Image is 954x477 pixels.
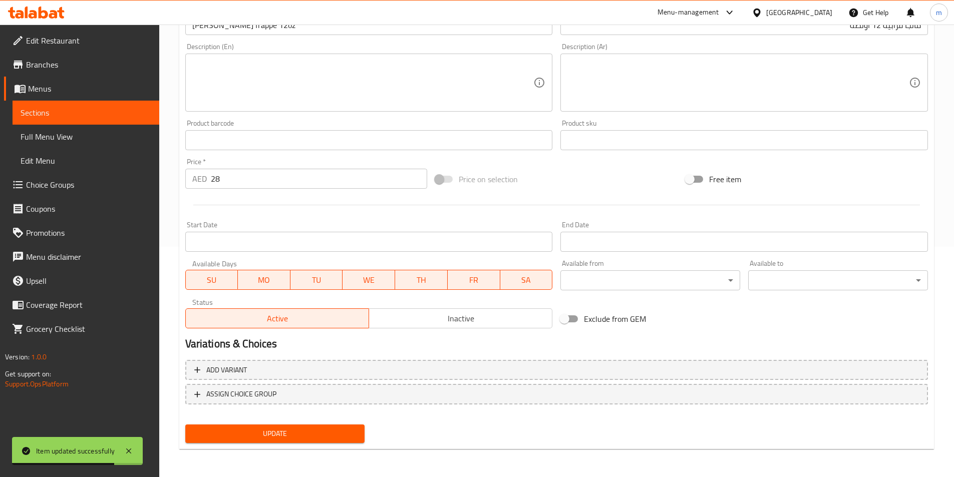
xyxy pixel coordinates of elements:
div: Menu-management [658,7,719,19]
a: Branches [4,53,159,77]
span: Free item [709,173,741,185]
a: Sections [13,101,159,125]
button: FR [448,270,500,290]
span: Get support on: [5,367,51,380]
input: Please enter product barcode [185,130,553,150]
span: Exclude from GEM [584,313,646,325]
span: ASSIGN CHOICE GROUP [206,388,276,400]
input: Enter name Ar [560,15,928,35]
span: Price on selection [459,173,518,185]
a: Coverage Report [4,293,159,317]
a: Coupons [4,197,159,221]
span: Upsell [26,275,151,287]
button: SA [500,270,553,290]
p: AED [192,173,207,185]
span: MO [242,273,286,287]
span: Version: [5,350,30,363]
a: Upsell [4,269,159,293]
span: Coupons [26,203,151,215]
a: Edit Restaurant [4,29,159,53]
button: MO [238,270,290,290]
span: WE [347,273,391,287]
span: Menus [28,83,151,95]
span: Add variant [206,364,247,376]
button: TH [395,270,448,290]
button: Update [185,424,365,443]
div: ​ [560,270,740,290]
span: SA [504,273,549,287]
span: Edit Restaurant [26,35,151,47]
span: Edit Menu [21,155,151,167]
a: Support.OpsPlatform [5,377,69,390]
input: Please enter product sku [560,130,928,150]
span: Menu disclaimer [26,251,151,263]
button: SU [185,270,238,290]
div: Item updated successfully [36,445,115,456]
a: Menu disclaimer [4,245,159,269]
a: Full Menu View [13,125,159,149]
span: Full Menu View [21,131,151,143]
button: Add variant [185,360,928,380]
input: Please enter price [211,169,428,189]
a: Choice Groups [4,173,159,197]
a: Grocery Checklist [4,317,159,341]
span: TH [399,273,444,287]
a: Edit Menu [13,149,159,173]
button: Inactive [369,308,552,328]
span: FR [452,273,496,287]
span: Sections [21,107,151,119]
span: Promotions [26,227,151,239]
a: Menus [4,77,159,101]
span: Update [193,427,357,440]
input: Enter name En [185,15,553,35]
button: WE [343,270,395,290]
span: SU [190,273,234,287]
button: TU [290,270,343,290]
div: [GEOGRAPHIC_DATA] [766,7,832,18]
span: Inactive [373,311,548,326]
span: TU [294,273,339,287]
span: Active [190,311,365,326]
button: Active [185,308,369,328]
span: Grocery Checklist [26,323,151,335]
a: Promotions [4,221,159,245]
div: ​ [748,270,928,290]
span: Coverage Report [26,299,151,311]
h2: Variations & Choices [185,336,928,351]
button: ASSIGN CHOICE GROUP [185,384,928,404]
span: Choice Groups [26,179,151,191]
span: Branches [26,59,151,71]
span: 1.0.0 [31,350,47,363]
span: m [936,7,942,18]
